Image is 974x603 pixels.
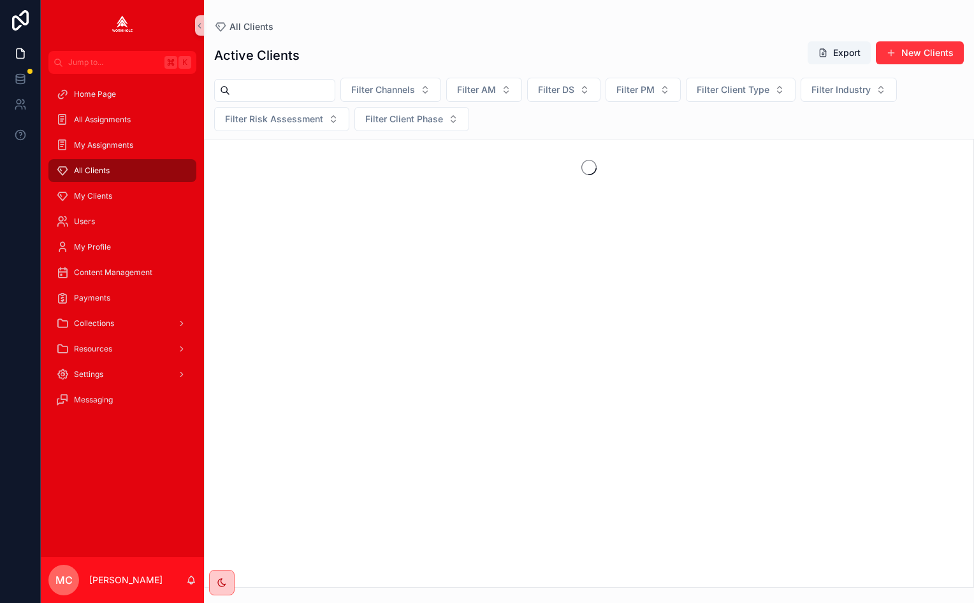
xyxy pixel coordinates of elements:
span: Filter Risk Assessment [225,113,323,125]
span: My Profile [74,242,111,252]
span: Collections [74,318,114,329]
span: All Assignments [74,115,131,125]
button: Export [808,41,871,64]
span: Payments [74,293,110,303]
a: My Profile [48,236,196,259]
span: Users [74,216,95,227]
span: Jump to... [68,57,159,67]
a: My Assignments [48,134,196,157]
button: Jump to...K [48,51,196,74]
button: Select Button [686,78,796,102]
a: Messaging [48,388,196,411]
a: Home Page [48,83,196,106]
span: Filter Client Type [697,83,769,96]
button: Select Button [354,107,469,131]
a: Resources [48,337,196,360]
span: Settings [74,369,103,380]
a: Payments [48,287,196,309]
span: My Assignments [74,140,133,150]
span: My Clients [74,191,112,201]
span: Resources [74,344,112,354]
span: All Clients [74,166,110,176]
p: [PERSON_NAME] [89,574,163,586]
button: Select Button [340,78,441,102]
span: All Clients [229,20,273,33]
a: All Assignments [48,108,196,131]
a: All Clients [48,159,196,182]
button: Select Button [801,78,897,102]
a: Collections [48,312,196,335]
button: Select Button [527,78,600,102]
span: Home Page [74,89,116,99]
a: Content Management [48,261,196,284]
span: Content Management [74,267,152,278]
span: Filter DS [538,83,574,96]
span: Filter Industry [811,83,871,96]
span: Filter Client Phase [365,113,443,125]
span: Filter Channels [351,83,415,96]
span: MC [55,572,73,588]
a: Users [48,210,196,233]
span: Filter PM [616,83,655,96]
img: App logo [112,15,133,36]
button: Select Button [606,78,681,102]
span: Filter AM [457,83,496,96]
a: My Clients [48,185,196,208]
h1: Active Clients [214,46,300,64]
div: scrollable content [41,74,204,557]
button: New Clients [876,41,964,64]
span: Messaging [74,395,113,405]
button: Select Button [446,78,522,102]
a: Settings [48,363,196,386]
button: Select Button [214,107,349,131]
a: All Clients [214,20,273,33]
span: K [180,57,190,67]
